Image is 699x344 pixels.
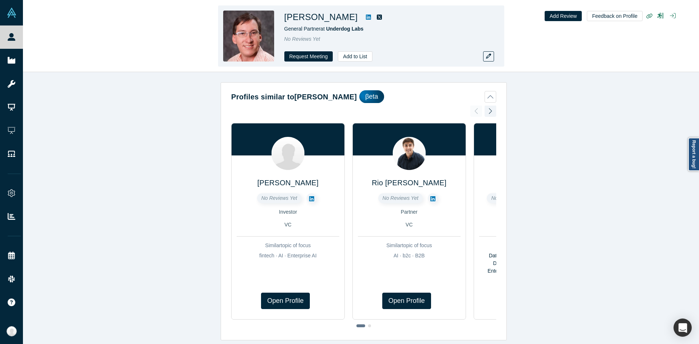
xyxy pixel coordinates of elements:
[279,209,297,215] span: Investor
[358,242,461,249] div: Similar topic of focus
[231,90,496,103] button: Profiles similar to[PERSON_NAME]βeta
[326,26,364,32] a: Underdog Labs
[688,138,699,171] a: Report a bug!
[383,195,419,201] span: No Reviews Yet
[587,11,643,21] button: Feedback on Profile
[479,221,582,229] div: Alchemist
[271,137,304,170] img: Tyler Crown's Profile Image
[392,137,426,170] img: Rio Hodges's Profile Image
[338,51,372,62] button: Add to List
[401,209,418,215] span: Partner
[479,242,582,249] div: Similar topic of focus
[491,195,527,201] span: No Reviews Yet
[7,326,17,336] img: Anna Sanchez's Account
[284,36,320,42] span: No Reviews Yet
[284,51,333,62] button: Request Meeting
[259,253,316,258] span: fintech · AI · Enterprise AI
[237,242,339,249] div: Similar topic of focus
[394,253,425,258] span: AI · b2c · B2B
[359,90,384,103] div: βeta
[382,293,431,309] a: Open Profile
[479,252,582,282] div: Data · Content Marketing · Customer Development · Enterprise Sales · Enterprise Software · Future...
[545,11,582,21] button: Add Review
[257,179,319,187] a: [PERSON_NAME]
[261,293,310,309] a: Open Profile
[372,179,446,187] a: Rio [PERSON_NAME]
[358,221,461,229] div: VC
[284,11,358,24] h1: [PERSON_NAME]
[261,195,297,201] span: No Reviews Yet
[7,8,17,18] img: Alchemist Vault Logo
[223,11,274,62] img: Alex Chang's Profile Image
[231,91,357,102] h2: Profiles similar to [PERSON_NAME]
[237,221,339,229] div: VC
[284,26,364,32] span: General Partner at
